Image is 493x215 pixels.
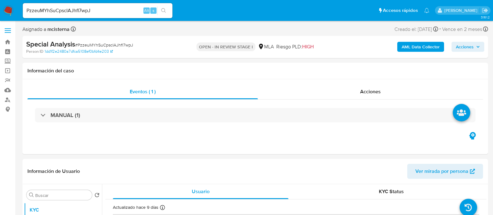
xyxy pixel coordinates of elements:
[424,8,429,13] a: Notificaciones
[35,193,89,198] input: Buscar
[35,108,476,122] div: MANUAL (1)
[402,42,440,52] b: AML Data Collector
[397,42,444,52] button: AML Data Collector
[27,68,483,74] h1: Información del caso
[258,43,274,50] div: MLA
[415,164,468,179] span: Ver mirada por persona
[26,49,43,54] b: Person ID
[379,188,404,195] span: KYC Status
[456,42,474,52] span: Acciones
[144,7,149,13] span: Alt
[152,7,154,13] span: s
[45,49,113,54] a: 1dd1f2e2480a7dfca5108ef0bfd4e203
[302,43,314,50] span: HIGH
[482,7,488,14] a: Salir
[27,168,80,174] h1: Información de Usuario
[444,7,480,13] p: milagros.cisterna@mercadolibre.com
[157,6,170,15] button: search-icon
[130,88,156,95] span: Eventos ( 1 )
[22,26,70,33] span: Asignado a
[46,26,70,33] b: mcisterna
[29,193,34,198] button: Buscar
[113,204,158,210] p: Actualizado hace 9 días
[75,42,133,48] span: # PzzeuMYhSuCpscIAJhfl7wpJ
[94,193,99,199] button: Volver al orden por defecto
[452,42,484,52] button: Acciones
[196,42,255,51] p: OPEN - IN REVIEW STAGE I
[383,7,418,14] span: Accesos rápidos
[276,43,314,50] span: Riesgo PLD:
[407,164,483,179] button: Ver mirada por persona
[442,26,482,33] span: Vence en 2 meses
[192,188,210,195] span: Usuario
[394,25,438,33] div: Creado el: [DATE]
[23,7,172,15] input: Buscar usuario o caso...
[360,88,381,95] span: Acciones
[26,39,75,49] b: Special Analysis
[439,25,441,33] span: -
[51,112,80,119] h3: MANUAL (1)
